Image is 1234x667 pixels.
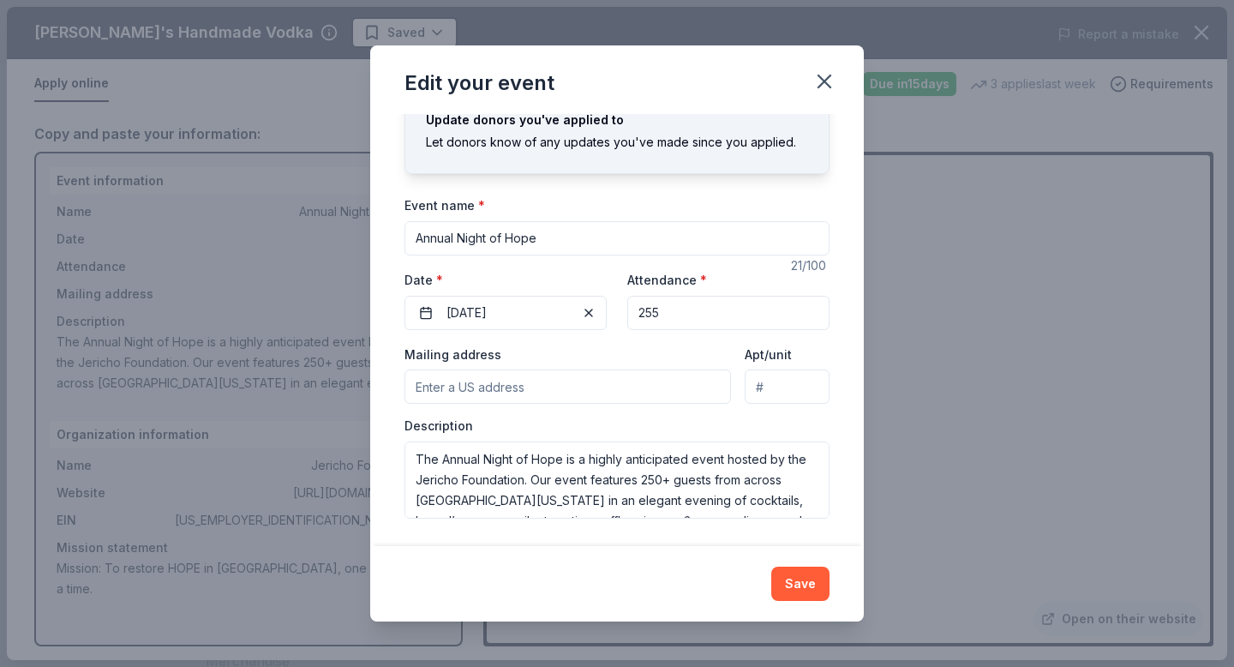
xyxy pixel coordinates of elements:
div: Edit your event [404,69,554,97]
textarea: The Annual Night of Hope is a highly anticipated event hosted by the Jericho Foundation. Our even... [404,442,830,519]
div: Let donors know of any updates you've made since you applied. [426,132,808,153]
div: Update donors you've applied to [426,110,808,130]
input: # [745,370,830,404]
input: 20 [627,296,830,330]
label: Event name [404,197,485,214]
label: Mailing address [404,346,501,364]
button: [DATE] [404,296,607,330]
input: Enter a US address [404,370,731,404]
label: Date [404,272,607,289]
label: Description [404,418,473,435]
label: Attendance [627,272,707,289]
input: Spring Fundraiser [404,221,830,255]
div: 21 /100 [791,255,830,276]
button: Save [771,567,830,601]
label: Apt/unit [745,346,792,364]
